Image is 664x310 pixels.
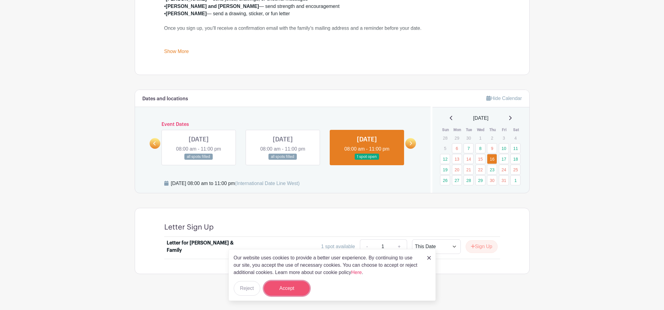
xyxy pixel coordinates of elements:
p: 4 [510,133,520,143]
p: 28 [440,133,450,143]
a: 23 [487,165,497,175]
a: 15 [475,154,485,164]
a: 7 [463,143,474,153]
a: 24 [499,165,509,175]
a: 29 [475,175,485,185]
a: 22 [475,165,485,175]
button: Sign Up [466,240,498,253]
a: 1 [510,175,520,185]
p: 29 [452,133,462,143]
a: 13 [452,154,462,164]
div: [DATE] 08:00 am to 11:00 pm [171,180,300,187]
a: 9 [487,143,497,153]
th: Sun [440,127,452,133]
th: Fri [499,127,510,133]
div: Thank you for helping bring light to their days. 💛 [164,39,500,54]
a: 16 [487,154,497,164]
div: 1 spot available [321,243,355,250]
a: 25 [510,165,520,175]
a: 30 [487,175,497,185]
a: 10 [499,143,509,153]
a: Here [351,270,362,275]
a: 17 [499,154,509,164]
p: 30 [463,133,474,143]
button: Reject [234,281,260,296]
strong: [PERSON_NAME] [166,11,207,16]
div: Once you sign up, you’ll receive a confirmation email with the family’s mailing address and a rem... [164,25,500,39]
a: 11 [510,143,520,153]
p: 1 [475,133,485,143]
a: 14 [463,154,474,164]
img: close_button-5f87c8562297e5c2d7936805f587ecaba9071eb48480494691a3f1689db116b3.svg [427,256,431,260]
p: 2 [487,133,497,143]
button: Accept [264,281,310,296]
a: 8 [475,143,485,153]
span: (International Date Line West) [235,181,300,186]
th: Thu [487,127,499,133]
h6: Event Dates [160,122,406,127]
th: Sat [510,127,522,133]
th: Wed [475,127,487,133]
p: 3 [499,133,509,143]
h6: Dates and locations [142,96,188,102]
a: + [392,239,407,254]
p: Our website uses cookies to provide a better user experience. By continuing to use our site, you ... [234,254,421,276]
a: 19 [440,165,450,175]
th: Tue [463,127,475,133]
a: 31 [499,175,509,185]
a: - [360,239,374,254]
a: 21 [463,165,474,175]
a: 27 [452,175,462,185]
a: 28 [463,175,474,185]
a: 26 [440,175,450,185]
span: [DATE] [473,115,488,122]
a: 6 [452,143,462,153]
div: Letter for [PERSON_NAME] & Family [167,239,242,254]
strong: [PERSON_NAME] and [PERSON_NAME] [166,4,259,9]
a: 12 [440,154,450,164]
th: Mon [452,127,463,133]
p: 5 [440,144,450,153]
a: Show More [164,49,189,56]
a: 20 [452,165,462,175]
a: 18 [510,154,520,164]
a: Hide Calendar [486,96,522,101]
h4: Letter Sign Up [164,223,214,232]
